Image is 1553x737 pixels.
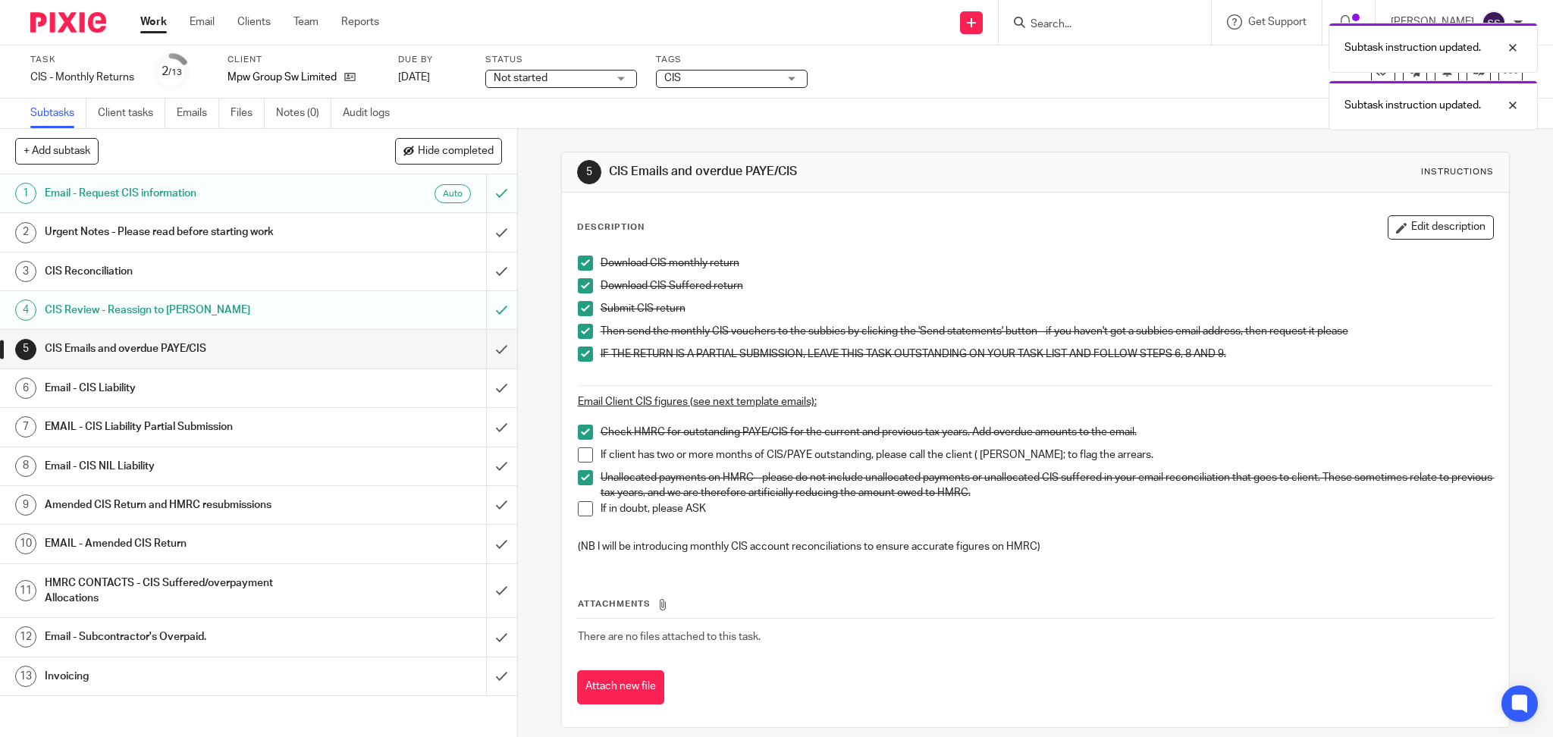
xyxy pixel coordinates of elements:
[398,54,466,66] label: Due by
[15,626,36,648] div: 12
[162,63,182,80] div: 2
[435,184,471,203] div: Auto
[45,337,329,360] h1: CIS Emails and overdue PAYE/CIS
[601,447,1494,463] p: If client has two or more months of CIS/PAYE outstanding, please call the client ( [PERSON_NAME];...
[45,221,329,243] h1: Urgent Notes - Please read before starting work
[577,221,645,234] p: Description
[601,425,1494,440] p: Check HMRC for outstanding PAYE/CIS for the current and previous tax years. Add overdue amounts t...
[140,14,167,30] a: Work
[45,182,329,205] h1: Email - Request CIS information
[231,99,265,128] a: Files
[98,99,165,128] a: Client tasks
[30,12,106,33] img: Pixie
[418,146,494,158] span: Hide completed
[45,626,329,648] h1: Email - Subcontractor's Overpaid.
[15,456,36,477] div: 8
[343,99,401,128] a: Audit logs
[45,299,329,321] h1: CIS Review - Reassign to [PERSON_NAME]
[15,339,36,360] div: 5
[664,73,681,83] span: CIS
[45,455,329,478] h1: Email - CIS NIL Liability
[45,494,329,516] h1: Amended CIS Return and HMRC resubmissions
[15,580,36,601] div: 11
[15,533,36,554] div: 10
[30,54,134,66] label: Task
[1482,11,1506,35] img: svg%3E
[601,470,1494,501] p: Unallocated payments on HMRC - please do not include unallocated payments or unallocated CIS suff...
[601,501,1494,516] p: If in doubt, please ASK
[15,494,36,516] div: 9
[276,99,331,128] a: Notes (0)
[237,14,271,30] a: Clients
[398,72,430,83] span: [DATE]
[578,539,1494,554] p: (NB I will be introducing monthly CIS account reconciliations to ensure accurate figures on HMRC)
[15,416,36,437] div: 7
[15,183,36,204] div: 1
[45,665,329,688] h1: Invoicing
[601,301,1494,316] p: Submit CIS return
[227,70,337,85] p: Mpw Group Sw Limited
[15,378,36,399] div: 6
[293,14,318,30] a: Team
[168,68,182,77] small: /13
[227,54,379,66] label: Client
[601,278,1494,293] p: Download CIS Suffered return
[15,222,36,243] div: 2
[485,54,637,66] label: Status
[1344,40,1481,55] p: Subtask instruction updated.
[577,670,664,704] button: Attach new file
[15,138,99,164] button: + Add subtask
[15,666,36,687] div: 13
[577,160,601,184] div: 5
[15,300,36,321] div: 4
[578,632,761,642] span: There are no files attached to this task.
[601,347,1494,362] p: IF THE RETURN IS A PARTIAL SUBMISSION, LEAVE THIS TASK OUTSTANDING ON YOUR TASK LIST AND FOLLOW S...
[578,600,651,608] span: Attachments
[45,572,329,610] h1: HMRC CONTACTS - CIS Suffered/overpayment Allocations
[601,256,1494,271] p: Download CIS monthly return
[30,70,134,85] div: CIS - Monthly Returns
[15,261,36,282] div: 3
[341,14,379,30] a: Reports
[45,377,329,400] h1: Email - CIS Liability
[177,99,219,128] a: Emails
[1388,215,1494,240] button: Edit description
[45,416,329,438] h1: EMAIL - CIS Liability Partial Submission
[494,73,547,83] span: Not started
[30,99,86,128] a: Subtasks
[656,54,808,66] label: Tags
[609,164,1068,180] h1: CIS Emails and overdue PAYE/CIS
[1344,98,1481,113] p: Subtask instruction updated.
[190,14,215,30] a: Email
[395,138,502,164] button: Hide completed
[45,260,329,283] h1: CIS Reconciliation
[578,397,817,407] u: Email Client CIS figures (see next template emails):
[45,532,329,555] h1: EMAIL - Amended CIS Return
[601,324,1494,339] p: Then send the monthly CIS vouchers to the subbies by clicking the 'Send statements' button - if y...
[1421,166,1494,178] div: Instructions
